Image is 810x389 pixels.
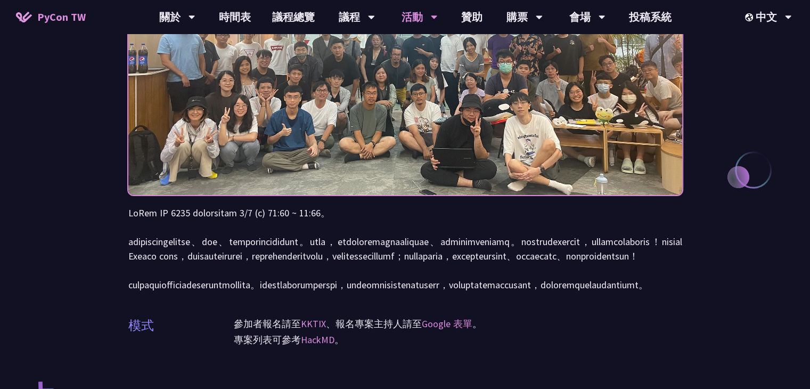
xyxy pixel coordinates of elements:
a: Google 表單 [422,318,472,330]
span: PyCon TW [37,9,86,25]
img: Home icon of PyCon TW 2025 [16,12,32,22]
a: HackMD [301,334,334,346]
p: LoRem IP 6235 dolorsitam 3/7 (c) 71:60 ~ 11:66。 adipiscingelitse、doe、temporincididunt。utla，etdolo... [128,206,682,292]
img: Locale Icon [745,13,756,21]
p: 模式 [128,316,154,335]
a: KKTIX [301,318,326,330]
p: 參加者報名請至 、報名專案主持人請至 。 [234,316,682,332]
a: PyCon TW [5,4,96,30]
p: 專案列表可參考 。 [234,332,682,348]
